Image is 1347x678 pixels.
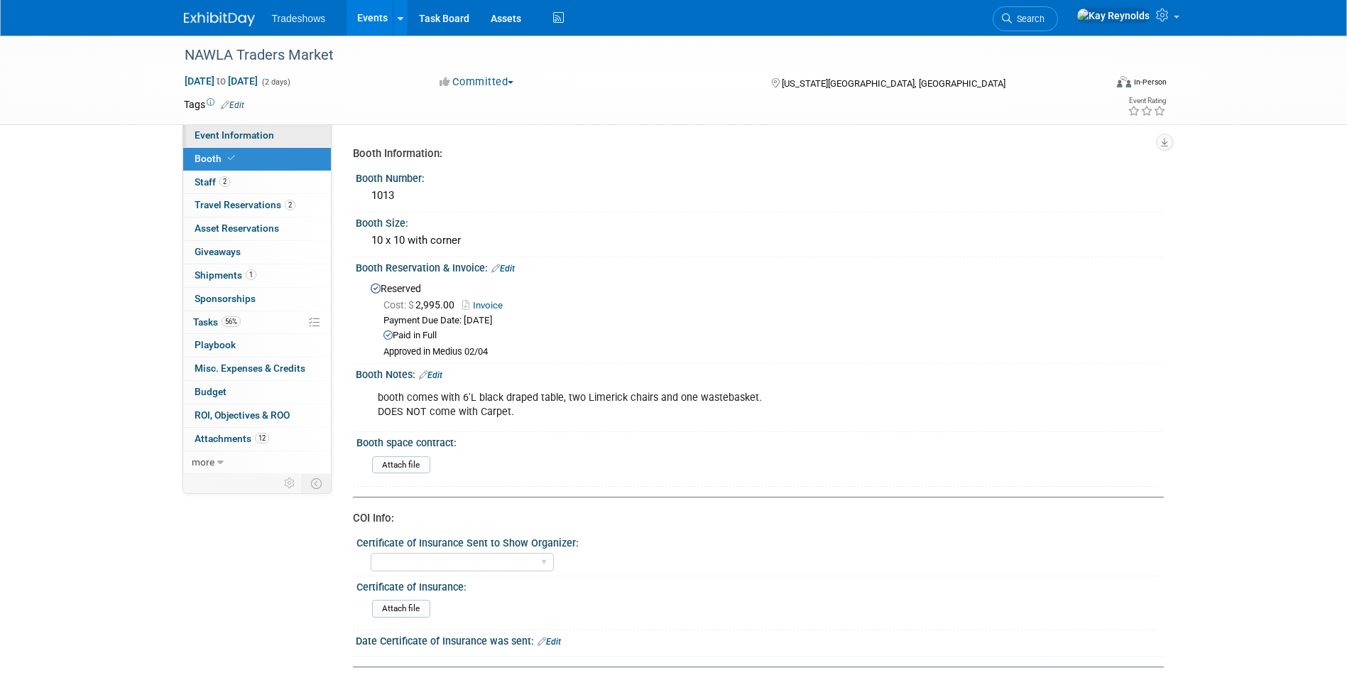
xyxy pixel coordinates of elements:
div: Event Format [1021,74,1167,95]
span: Budget [195,386,227,397]
span: (2 days) [261,77,290,87]
div: Certificate of Insurance Sent to Show Organizer: [356,532,1157,550]
div: Booth Reservation & Invoice: [356,257,1164,276]
span: Shipments [195,269,256,281]
div: Payment Due Date: [DATE] [383,314,1153,328]
a: Event Information [183,124,331,147]
span: [DATE] [DATE] [184,75,258,87]
a: Search [993,6,1058,31]
span: Attachments [195,433,269,444]
div: Approved in Medius 02/04 [383,346,1153,358]
div: NAWLA Traders Market [180,43,1084,68]
div: Certificate of Insurance: [356,576,1157,594]
span: 12 [255,433,269,443]
span: Sponsorships [195,293,256,304]
span: 1 [246,269,256,280]
span: ROI, Objectives & ROO [195,409,290,421]
img: ExhibitDay [184,12,255,26]
img: Kay Reynolds [1076,8,1150,23]
span: [US_STATE][GEOGRAPHIC_DATA], [GEOGRAPHIC_DATA] [782,78,1005,89]
div: booth comes with 6'L black draped table, two Limerick chairs and one wastebasket. DOES NOT come w... [368,384,1008,426]
span: Asset Reservations [195,222,279,234]
span: to [214,75,228,87]
span: 56% [222,316,241,327]
div: 1013 [366,185,1153,207]
a: Edit [491,264,515,274]
div: Booth Size: [356,212,1164,230]
div: Paid in Full [383,329,1153,343]
a: Giveaways [183,241,331,264]
a: Edit [221,100,244,110]
div: Booth space contract: [356,432,1157,450]
span: Tasks [193,316,241,328]
a: Edit [419,370,442,380]
a: Misc. Expenses & Credits [183,357,331,380]
span: Travel Reservations [195,199,295,210]
td: Personalize Event Tab Strip [278,474,302,493]
a: Attachments12 [183,428,331,451]
span: Staff [195,176,230,188]
div: Booth Number: [356,168,1164,185]
span: Search [1012,14,1045,24]
div: 10 x 10 with corner [366,230,1153,252]
a: more [183,451,331,474]
span: more [192,456,214,468]
div: Booth Information: [353,146,1153,161]
a: Edit [538,637,561,647]
span: Cost: $ [383,299,415,311]
a: Travel Reservations2 [183,194,331,217]
span: Misc. Expenses & Credits [195,362,305,374]
a: Sponsorships [183,288,331,311]
i: Booth reservation complete [228,154,235,162]
span: Tradeshows [272,13,326,24]
a: Playbook [183,334,331,357]
a: Staff2 [183,171,331,194]
div: In-Person [1133,77,1167,87]
div: Event Rating [1128,97,1166,104]
a: Booth [183,148,331,171]
img: Format-Inperson.png [1117,76,1131,87]
div: Reserved [366,278,1153,358]
a: ROI, Objectives & ROO [183,404,331,427]
span: Playbook [195,339,236,350]
a: Asset Reservations [183,217,331,240]
div: Booth Notes: [356,364,1164,382]
span: Event Information [195,129,274,141]
span: Booth [195,153,238,164]
button: Committed [435,75,519,90]
a: Invoice [462,300,510,311]
span: 2,995.00 [383,299,460,311]
span: Giveaways [195,246,241,257]
td: Toggle Event Tabs [302,474,331,493]
div: COI Info: [353,511,1153,526]
td: Tags [184,97,244,112]
div: Date Certificate of Insurance was sent: [356,630,1164,649]
a: Budget [183,381,331,404]
a: Shipments1 [183,264,331,287]
span: 2 [219,176,230,187]
span: 2 [285,200,295,210]
a: Tasks56% [183,311,331,334]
